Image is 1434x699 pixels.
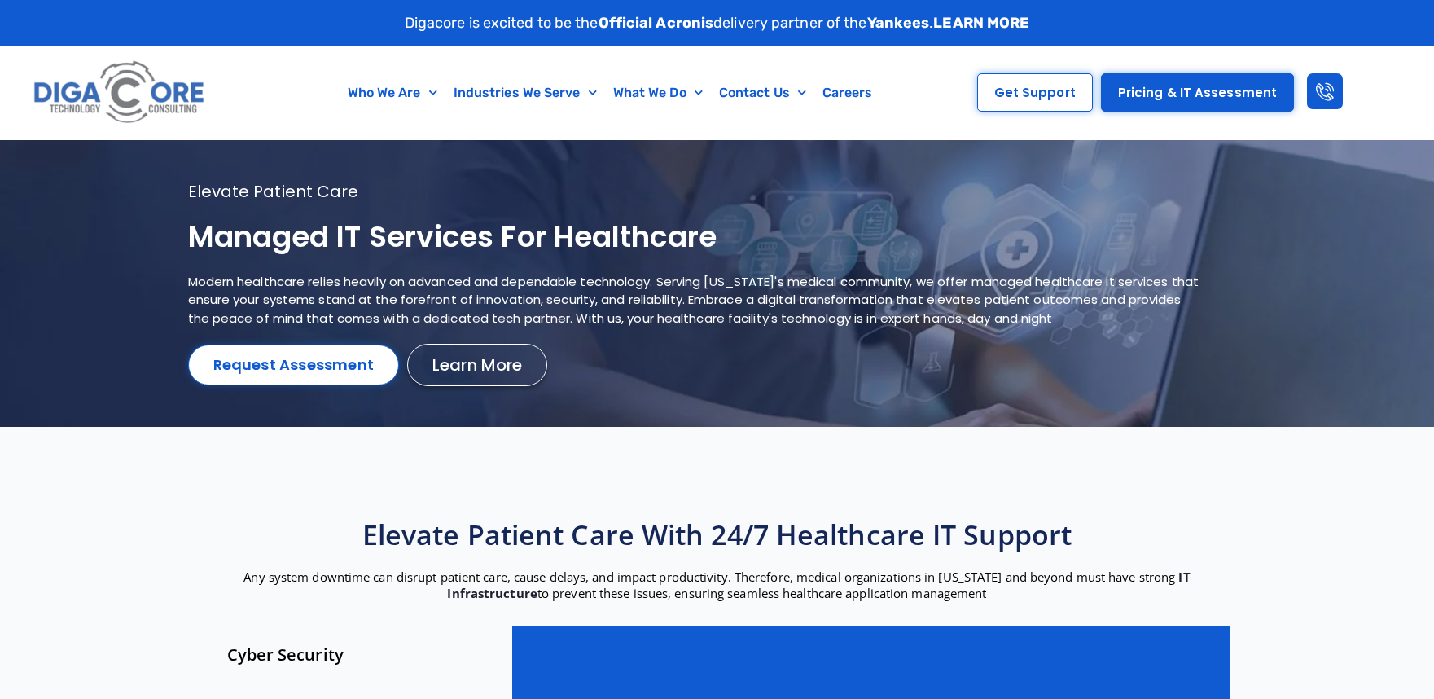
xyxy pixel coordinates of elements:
img: Digacore logo 1 [29,55,210,131]
a: LEARN MORE [933,14,1029,32]
span: Get Support [994,86,1076,99]
a: Who We Are [340,74,445,112]
p: Modern healthcare relies heavily on advanced and dependable technology. Serving [US_STATE]'s medi... [188,273,1206,328]
a: Pricing & IT Assessment [1101,73,1294,112]
p: Any system downtime can disrupt patient care, cause delays, and impact productivity. Therefore, m... [196,569,1239,601]
p: Digacore is excited to be the delivery partner of the . [405,12,1030,34]
strong: Official Acronis [599,14,714,32]
strong: Yankees [867,14,930,32]
span: Learn More [432,357,522,373]
p: Elevate patient care [188,181,1206,202]
a: What We Do [605,74,711,112]
a: Request Assessment [188,345,400,385]
h2: Elevate Patient Care with 24/7 Healthcare IT Support [196,517,1239,552]
a: IT Infrastructure [447,569,1190,601]
h1: Managed IT services for healthcare [188,218,1206,257]
span: Pricing & IT Assessment [1118,86,1277,99]
nav: Menu [284,74,936,112]
a: Industries We Serve [445,74,605,112]
a: Learn More [407,344,547,386]
a: Get Support [977,73,1093,112]
a: Careers [814,74,881,112]
div: Cyber Security [204,626,512,684]
a: Contact Us [711,74,814,112]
